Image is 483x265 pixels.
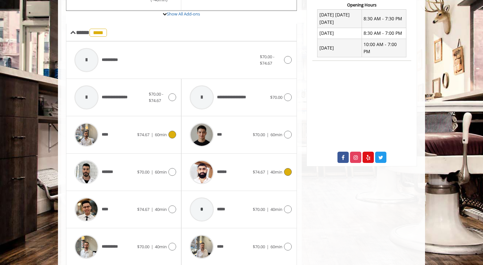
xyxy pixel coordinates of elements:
a: Show All Add-ons [167,11,200,17]
span: $70.00 [137,169,149,175]
span: $70.00 - $74.67 [260,54,274,66]
span: $74.67 [137,132,149,137]
span: 60min [155,169,167,175]
span: | [267,244,269,250]
span: $74.67 [253,169,265,175]
td: [DATE] [DATE] [DATE] [317,9,362,28]
span: 60min [155,132,167,137]
span: 60min [270,132,282,137]
span: 40min [270,206,282,212]
span: | [151,169,153,175]
span: 60min [270,244,282,250]
span: | [267,206,269,212]
span: $70.00 [253,132,265,137]
span: $74.67 [137,206,149,212]
td: [DATE] [317,39,362,57]
span: 40min [155,244,167,250]
span: $70.00 - $74.67 [149,91,163,104]
span: | [151,206,153,212]
td: 8:30 AM - 7:30 PM [362,9,406,28]
span: | [267,132,269,137]
span: | [267,169,269,175]
span: 40min [155,206,167,212]
td: 10:00 AM - 7:00 PM [362,39,406,57]
span: 40min [270,169,282,175]
span: $70.00 [253,244,265,250]
span: $70.00 [270,94,282,100]
span: $70.00 [253,206,265,212]
span: | [151,244,153,250]
span: $70.00 [137,244,149,250]
td: 8:30 AM - 7:00 PM [362,28,406,39]
td: [DATE] [317,28,362,39]
h3: Opening Hours [312,3,411,7]
span: | [151,132,153,137]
